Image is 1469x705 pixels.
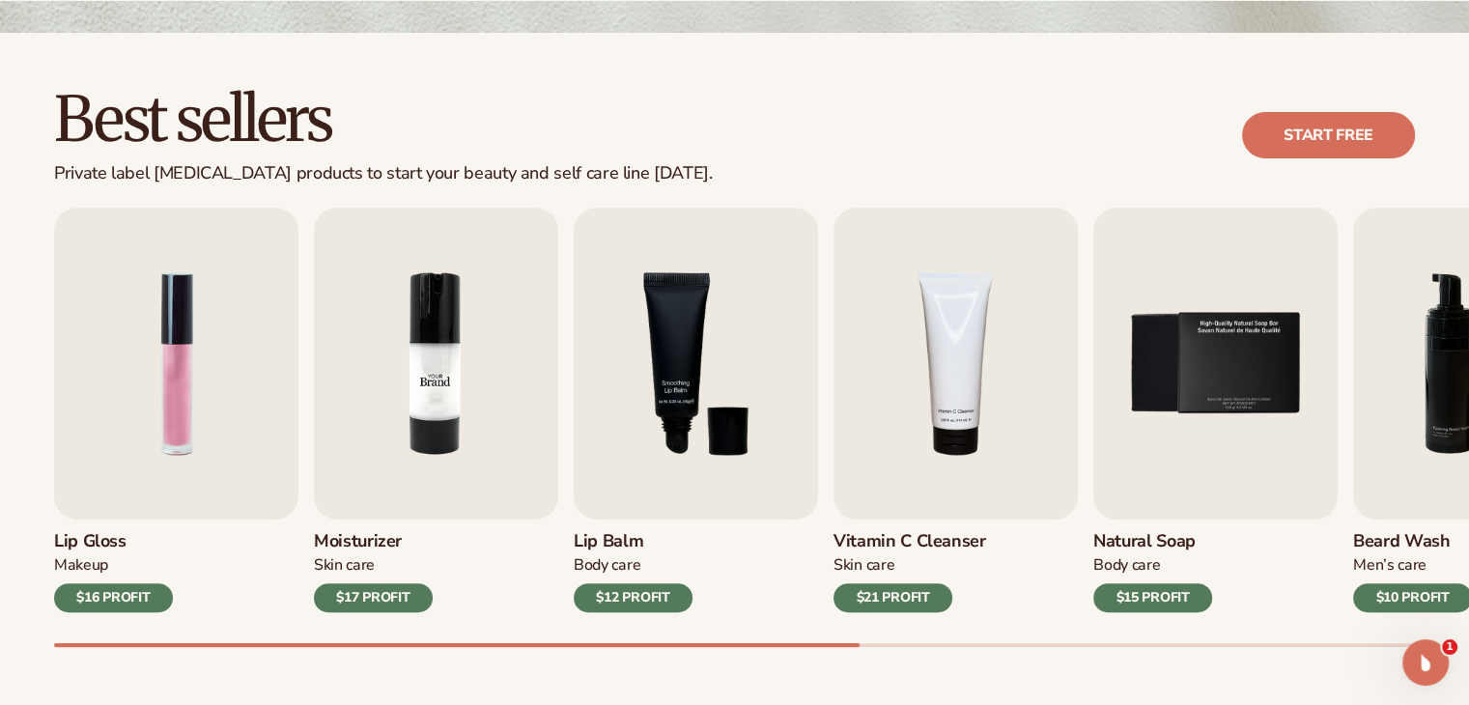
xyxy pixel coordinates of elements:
a: 1 / 9 [54,208,298,612]
a: 3 / 9 [574,208,818,612]
div: $21 PROFIT [833,583,952,612]
div: Makeup [54,555,173,576]
div: $15 PROFIT [1093,583,1212,612]
h2: Best sellers [54,87,712,152]
div: $12 PROFIT [574,583,692,612]
iframe: Intercom live chat [1402,639,1449,686]
h3: Lip Gloss [54,531,173,552]
a: 5 / 9 [1093,208,1338,612]
h3: Lip Balm [574,531,692,552]
div: Skin Care [314,555,433,576]
div: Body Care [1093,555,1212,576]
span: 1 [1442,639,1457,655]
a: 4 / 9 [833,208,1078,612]
h3: Moisturizer [314,531,433,552]
div: Body Care [574,555,692,576]
h3: Vitamin C Cleanser [833,531,986,552]
div: Skin Care [833,555,986,576]
a: Start free [1242,112,1415,158]
div: $17 PROFIT [314,583,433,612]
img: Shopify Image 6 [314,208,558,520]
a: 2 / 9 [314,208,558,612]
div: Private label [MEDICAL_DATA] products to start your beauty and self care line [DATE]. [54,163,712,184]
div: $16 PROFIT [54,583,173,612]
h3: Natural Soap [1093,531,1212,552]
